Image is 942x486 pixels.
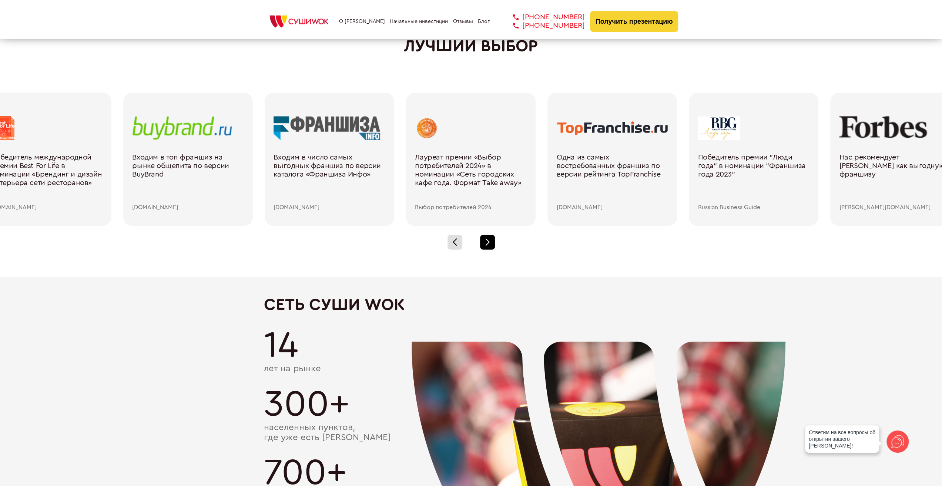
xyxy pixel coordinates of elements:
[390,19,448,24] a: Начальные инвестиции
[698,153,809,204] div: Победитель премии "Люди года" в номинации "Франшиза года 2023"
[264,295,678,314] h2: Сеть Суши Wok
[264,364,678,374] div: лет на рынке
[264,422,678,443] div: населенных пунктов, где уже есть [PERSON_NAME]
[274,116,385,211] a: Входим в число самых выгодных франшиз по версии каталога «Франшиза Инфо» [DOMAIN_NAME]
[415,153,527,204] div: Лауреат премии «Выбор потребителей 2024» в номинации «Сеть городских кафе года. Формат Take away»
[556,204,668,211] div: [DOMAIN_NAME]
[264,327,678,364] div: 14
[698,204,809,211] div: Russian Business Guide
[415,204,527,211] div: Выбор потребителей 2024
[264,13,334,30] img: СУШИWOK
[132,204,244,211] div: [DOMAIN_NAME]
[590,11,678,32] button: Получить презентацию
[478,19,490,24] a: Блог
[264,385,678,422] div: 300+
[453,19,473,24] a: Отзывы
[502,21,585,30] a: [PHONE_NUMBER]
[502,13,585,21] a: [PHONE_NUMBER]
[805,425,879,453] div: Ответим на все вопросы об открытии вашего [PERSON_NAME]!
[339,19,385,24] a: О [PERSON_NAME]
[132,153,244,204] div: Входим в топ франшиз на рынке общепита по версии BuyBrand
[274,153,385,204] div: Входим в число самых выгодных франшиз по версии каталога «Франшиза Инфо»
[274,204,385,211] div: [DOMAIN_NAME]
[556,153,668,204] div: Одна из самых востребованных франшиз по версии рейтинга TopFranchise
